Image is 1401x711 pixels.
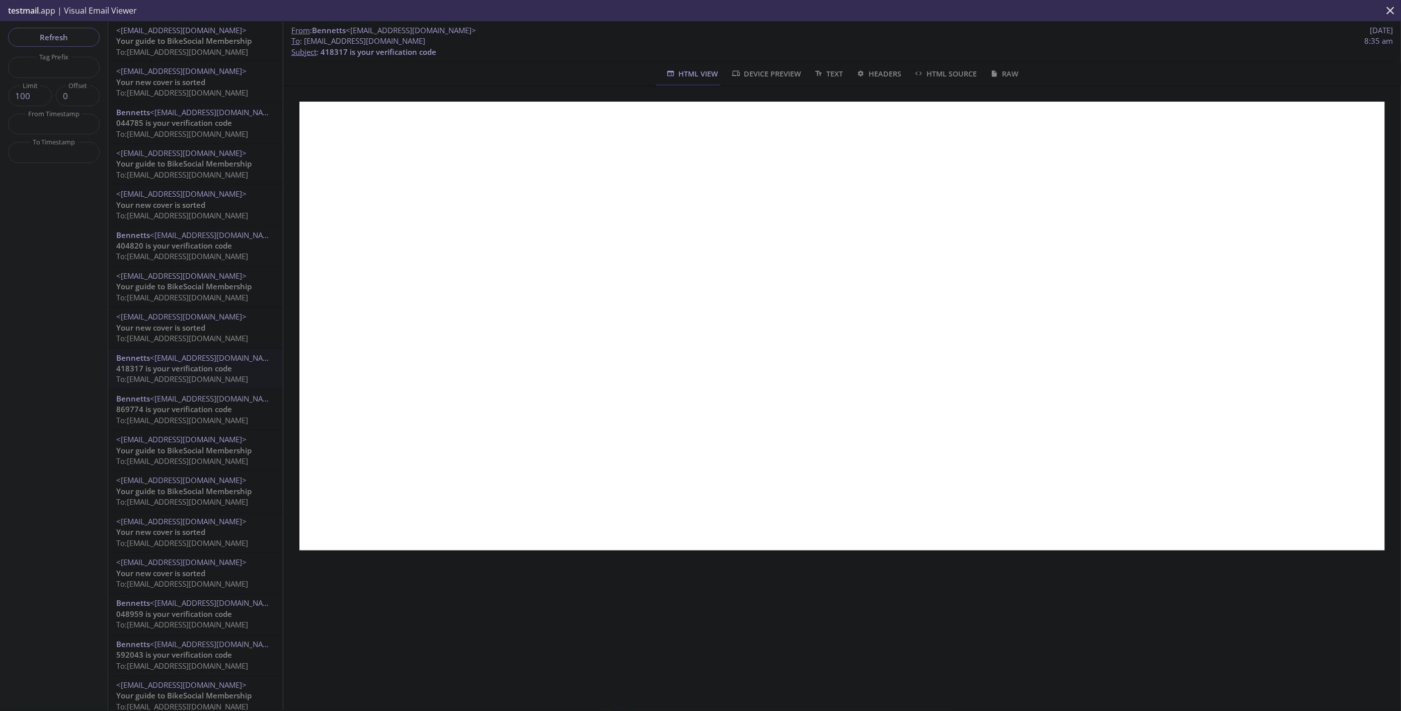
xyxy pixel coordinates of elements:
span: To: [EMAIL_ADDRESS][DOMAIN_NAME] [116,538,248,548]
div: <[EMAIL_ADDRESS][DOMAIN_NAME]>Your guide to BikeSocial MembershipTo:[EMAIL_ADDRESS][DOMAIN_NAME] [108,144,283,184]
span: Subject [291,47,317,57]
div: <[EMAIL_ADDRESS][DOMAIN_NAME]>Your guide to BikeSocial MembershipTo:[EMAIL_ADDRESS][DOMAIN_NAME] [108,471,283,511]
span: To: [EMAIL_ADDRESS][DOMAIN_NAME] [116,251,248,261]
p: : [291,36,1393,57]
div: Bennetts<[EMAIL_ADDRESS][DOMAIN_NAME]>418317 is your verification codeTo:[EMAIL_ADDRESS][DOMAIN_N... [108,349,283,389]
span: 404820 is your verification code [116,241,232,251]
span: <[EMAIL_ADDRESS][DOMAIN_NAME]> [116,66,247,76]
span: Refresh [16,31,92,44]
span: <[EMAIL_ADDRESS][DOMAIN_NAME]> [116,311,247,322]
span: <[EMAIL_ADDRESS][DOMAIN_NAME]> [116,189,247,199]
span: HTML Source [913,67,977,80]
div: Bennetts<[EMAIL_ADDRESS][DOMAIN_NAME]>044785 is your verification codeTo:[EMAIL_ADDRESS][DOMAIN_N... [108,103,283,143]
span: To: [EMAIL_ADDRESS][DOMAIN_NAME] [116,88,248,98]
span: 592043 is your verification code [116,650,232,660]
span: <[EMAIL_ADDRESS][DOMAIN_NAME]> [116,271,247,281]
span: Your new cover is sorted [116,200,205,210]
span: To: [EMAIL_ADDRESS][DOMAIN_NAME] [116,170,248,180]
span: <[EMAIL_ADDRESS][DOMAIN_NAME]> [116,25,247,35]
span: To: [EMAIL_ADDRESS][DOMAIN_NAME] [116,129,248,139]
span: To: [EMAIL_ADDRESS][DOMAIN_NAME] [116,415,248,425]
span: Text [813,67,843,80]
span: To: [EMAIL_ADDRESS][DOMAIN_NAME] [116,374,248,384]
span: To: [EMAIL_ADDRESS][DOMAIN_NAME] [116,333,248,343]
div: <[EMAIL_ADDRESS][DOMAIN_NAME]>Your new cover is sortedTo:[EMAIL_ADDRESS][DOMAIN_NAME] [108,62,283,102]
span: : [EMAIL_ADDRESS][DOMAIN_NAME] [291,36,425,46]
span: : [291,25,476,36]
button: Refresh [8,28,100,47]
span: Your guide to BikeSocial Membership [116,486,252,496]
div: Bennetts<[EMAIL_ADDRESS][DOMAIN_NAME]>048959 is your verification codeTo:[EMAIL_ADDRESS][DOMAIN_N... [108,594,283,634]
span: To: [EMAIL_ADDRESS][DOMAIN_NAME] [116,661,248,671]
span: To: [EMAIL_ADDRESS][DOMAIN_NAME] [116,47,248,57]
span: To: [EMAIL_ADDRESS][DOMAIN_NAME] [116,579,248,589]
span: <[EMAIL_ADDRESS][DOMAIN_NAME]> [116,680,247,690]
span: [DATE] [1370,25,1393,36]
span: Your guide to BikeSocial Membership [116,159,252,169]
span: <[EMAIL_ADDRESS][DOMAIN_NAME]> [116,516,247,526]
span: 418317 is your verification code [116,363,232,373]
div: <[EMAIL_ADDRESS][DOMAIN_NAME]>Your guide to BikeSocial MembershipTo:[EMAIL_ADDRESS][DOMAIN_NAME] [108,267,283,307]
span: Raw [989,67,1019,80]
span: testmail [8,5,39,16]
span: <[EMAIL_ADDRESS][DOMAIN_NAME]> [150,230,280,240]
span: Bennetts [116,353,150,363]
span: 8:35 am [1364,36,1393,46]
span: <[EMAIL_ADDRESS][DOMAIN_NAME]> [150,598,280,608]
span: Headers [855,67,901,80]
span: <[EMAIL_ADDRESS][DOMAIN_NAME]> [150,353,280,363]
span: To: [EMAIL_ADDRESS][DOMAIN_NAME] [116,210,248,220]
span: <[EMAIL_ADDRESS][DOMAIN_NAME]> [116,148,247,158]
span: HTML View [665,67,718,80]
span: 048959 is your verification code [116,609,232,619]
span: Your new cover is sorted [116,568,205,578]
span: Device Preview [731,67,801,80]
span: Bennetts [312,25,346,35]
span: <[EMAIL_ADDRESS][DOMAIN_NAME]> [116,557,247,567]
span: From [291,25,310,35]
span: Your new cover is sorted [116,77,205,87]
span: Your guide to BikeSocial Membership [116,445,252,455]
div: <[EMAIL_ADDRESS][DOMAIN_NAME]>Your guide to BikeSocial MembershipTo:[EMAIL_ADDRESS][DOMAIN_NAME] [108,21,283,61]
div: <[EMAIL_ADDRESS][DOMAIN_NAME]>Your new cover is sortedTo:[EMAIL_ADDRESS][DOMAIN_NAME] [108,512,283,552]
span: 869774 is your verification code [116,404,232,414]
div: Bennetts<[EMAIL_ADDRESS][DOMAIN_NAME]>592043 is your verification codeTo:[EMAIL_ADDRESS][DOMAIN_N... [108,635,283,675]
span: Your new cover is sorted [116,527,205,537]
span: Your new cover is sorted [116,323,205,333]
span: Bennetts [116,107,150,117]
span: <[EMAIL_ADDRESS][DOMAIN_NAME]> [116,475,247,485]
span: 418317 is your verification code [321,47,436,57]
span: Your guide to BikeSocial Membership [116,690,252,700]
span: To: [EMAIL_ADDRESS][DOMAIN_NAME] [116,619,248,629]
span: 044785 is your verification code [116,118,232,128]
span: Bennetts [116,230,150,240]
span: <[EMAIL_ADDRESS][DOMAIN_NAME]> [150,639,280,649]
div: <[EMAIL_ADDRESS][DOMAIN_NAME]>Your guide to BikeSocial MembershipTo:[EMAIL_ADDRESS][DOMAIN_NAME] [108,430,283,470]
span: <[EMAIL_ADDRESS][DOMAIN_NAME]> [150,107,280,117]
div: Bennetts<[EMAIL_ADDRESS][DOMAIN_NAME]>404820 is your verification codeTo:[EMAIL_ADDRESS][DOMAIN_N... [108,226,283,266]
span: Your guide to BikeSocial Membership [116,36,252,46]
span: To [291,36,300,46]
div: <[EMAIL_ADDRESS][DOMAIN_NAME]>Your new cover is sortedTo:[EMAIL_ADDRESS][DOMAIN_NAME] [108,185,283,225]
div: <[EMAIL_ADDRESS][DOMAIN_NAME]>Your new cover is sortedTo:[EMAIL_ADDRESS][DOMAIN_NAME] [108,307,283,348]
span: Bennetts [116,639,150,649]
span: Bennetts [116,598,150,608]
div: <[EMAIL_ADDRESS][DOMAIN_NAME]>Your new cover is sortedTo:[EMAIL_ADDRESS][DOMAIN_NAME] [108,553,283,593]
span: <[EMAIL_ADDRESS][DOMAIN_NAME]> [116,434,247,444]
span: To: [EMAIL_ADDRESS][DOMAIN_NAME] [116,456,248,466]
div: Bennetts<[EMAIL_ADDRESS][DOMAIN_NAME]>869774 is your verification codeTo:[EMAIL_ADDRESS][DOMAIN_N... [108,389,283,430]
span: To: [EMAIL_ADDRESS][DOMAIN_NAME] [116,497,248,507]
span: To: [EMAIL_ADDRESS][DOMAIN_NAME] [116,292,248,302]
span: <[EMAIL_ADDRESS][DOMAIN_NAME]> [150,393,280,404]
span: Bennetts [116,393,150,404]
span: Your guide to BikeSocial Membership [116,281,252,291]
span: <[EMAIL_ADDRESS][DOMAIN_NAME]> [346,25,476,35]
